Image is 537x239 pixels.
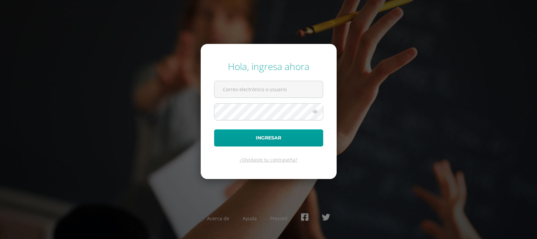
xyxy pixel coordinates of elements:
a: Ayuda [243,215,257,222]
button: Ingresar [214,129,323,146]
div: Hola, ingresa ahora [214,60,323,73]
input: Correo electrónico o usuario [214,81,323,98]
a: Presskit [270,215,288,222]
a: ¿Olvidaste tu contraseña? [240,157,297,163]
a: Acerca de [207,215,229,222]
